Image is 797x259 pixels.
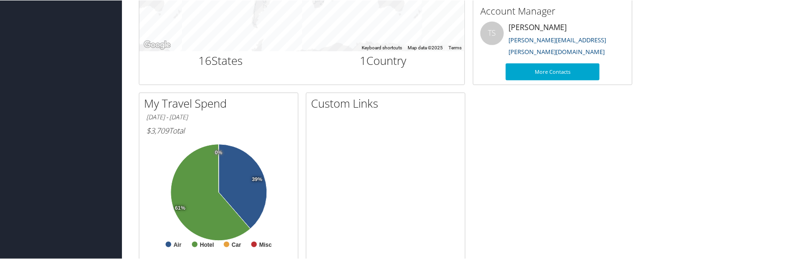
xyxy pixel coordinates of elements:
text: Hotel [200,241,214,248]
h6: [DATE] - [DATE] [146,112,291,121]
img: Google [142,39,173,51]
h2: States [146,52,295,68]
a: Open this area in Google Maps (opens a new window) [142,39,173,51]
span: Map data ©2025 [408,45,443,50]
span: 16 [198,52,212,68]
li: [PERSON_NAME] [476,21,630,60]
span: 1 [360,52,366,68]
tspan: 39% [252,176,262,182]
a: More Contacts [506,63,600,80]
h2: Custom Links [311,95,465,111]
h6: Total [146,125,291,135]
h2: Country [309,52,458,68]
h2: My Travel Spend [144,95,298,111]
div: TS [480,21,504,45]
span: $3,709 [146,125,169,135]
text: Car [232,241,241,248]
a: [PERSON_NAME][EMAIL_ADDRESS][PERSON_NAME][DOMAIN_NAME] [509,35,606,56]
text: Misc [259,241,272,248]
text: Air [174,241,182,248]
a: Terms (opens in new tab) [448,45,462,50]
h3: Account Manager [480,4,625,17]
button: Keyboard shortcuts [362,44,402,51]
tspan: 61% [175,205,185,211]
tspan: 0% [215,149,222,155]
